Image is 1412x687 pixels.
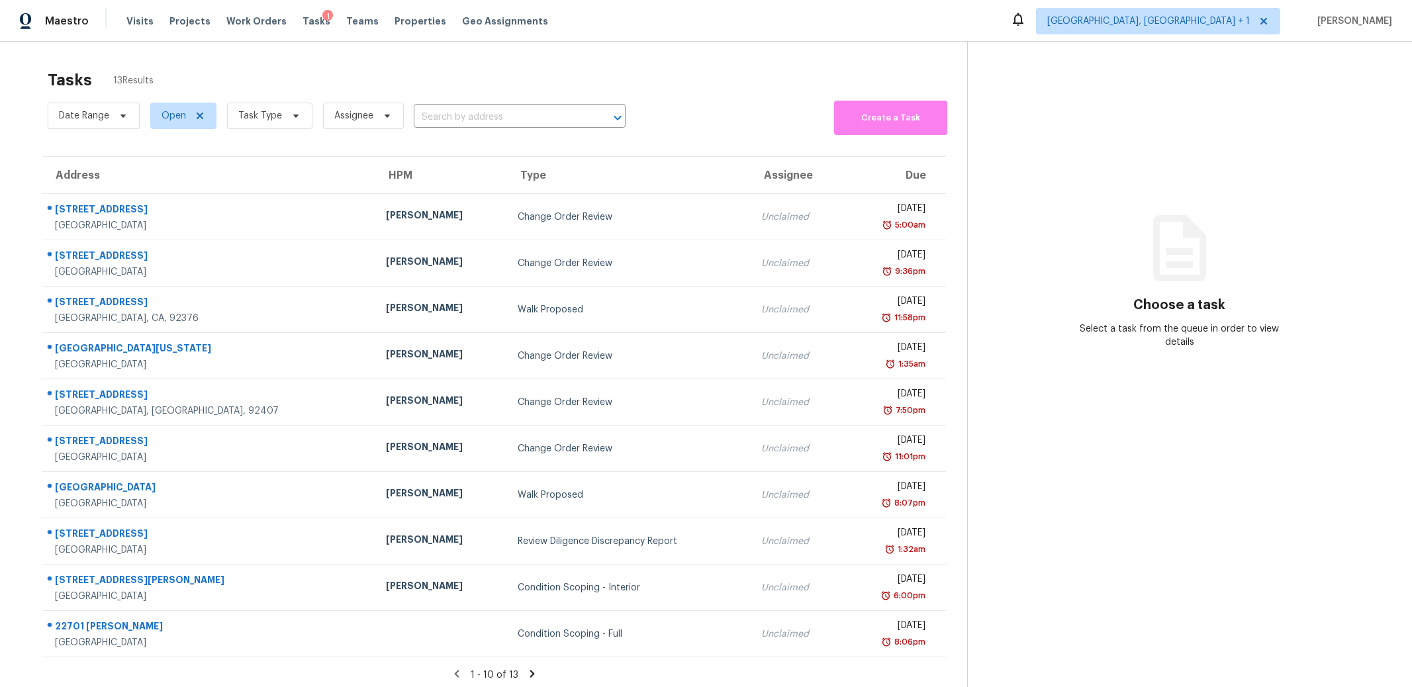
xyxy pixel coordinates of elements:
[303,17,330,26] span: Tasks
[55,573,365,590] div: [STREET_ADDRESS][PERSON_NAME]
[761,442,833,455] div: Unclaimed
[386,579,496,596] div: [PERSON_NAME]
[892,450,925,463] div: 11:01pm
[55,590,365,603] div: [GEOGRAPHIC_DATA]
[761,303,833,316] div: Unclaimed
[881,496,892,510] img: Overdue Alarm Icon
[854,341,925,357] div: [DATE]
[854,480,925,496] div: [DATE]
[518,581,740,594] div: Condition Scoping - Interior
[1133,298,1225,312] h3: Choose a task
[608,109,627,127] button: Open
[1312,15,1392,28] span: [PERSON_NAME]
[386,440,496,457] div: [PERSON_NAME]
[334,109,373,122] span: Assignee
[518,488,740,502] div: Walk Proposed
[518,627,740,641] div: Condition Scoping - Full
[55,636,365,649] div: [GEOGRAPHIC_DATA]
[834,101,947,135] button: Create a Task
[395,15,446,28] span: Properties
[386,394,496,410] div: [PERSON_NAME]
[854,572,925,589] div: [DATE]
[55,358,365,371] div: [GEOGRAPHIC_DATA]
[892,496,925,510] div: 8:07pm
[893,404,925,417] div: 7:50pm
[854,248,925,265] div: [DATE]
[375,157,507,194] th: HPM
[55,388,365,404] div: [STREET_ADDRESS]
[507,157,751,194] th: Type
[386,301,496,318] div: [PERSON_NAME]
[518,303,740,316] div: Walk Proposed
[895,543,925,556] div: 1:32am
[386,208,496,225] div: [PERSON_NAME]
[55,295,365,312] div: [STREET_ADDRESS]
[322,10,333,23] div: 1
[854,526,925,543] div: [DATE]
[854,387,925,404] div: [DATE]
[55,543,365,557] div: [GEOGRAPHIC_DATA]
[162,109,186,122] span: Open
[882,450,892,463] img: Overdue Alarm Icon
[896,357,925,371] div: 1:35am
[48,73,92,87] h2: Tasks
[386,347,496,364] div: [PERSON_NAME]
[882,218,892,232] img: Overdue Alarm Icon
[884,543,895,556] img: Overdue Alarm Icon
[59,109,109,122] span: Date Range
[854,295,925,311] div: [DATE]
[761,396,833,409] div: Unclaimed
[518,257,740,270] div: Change Order Review
[55,404,365,418] div: [GEOGRAPHIC_DATA], [GEOGRAPHIC_DATA], 92407
[761,581,833,594] div: Unclaimed
[854,434,925,450] div: [DATE]
[518,396,740,409] div: Change Order Review
[471,670,518,680] span: 1 - 10 of 13
[761,488,833,502] div: Unclaimed
[126,15,154,28] span: Visits
[518,349,740,363] div: Change Order Review
[885,357,896,371] img: Overdue Alarm Icon
[55,619,365,636] div: 22701 [PERSON_NAME]
[55,481,365,497] div: [GEOGRAPHIC_DATA]
[881,311,892,324] img: Overdue Alarm Icon
[881,635,892,649] img: Overdue Alarm Icon
[386,486,496,503] div: [PERSON_NAME]
[892,311,925,324] div: 11:58pm
[854,202,925,218] div: [DATE]
[45,15,89,28] span: Maestro
[843,157,946,194] th: Due
[55,451,365,464] div: [GEOGRAPHIC_DATA]
[226,15,287,28] span: Work Orders
[414,107,588,128] input: Search by address
[386,255,496,271] div: [PERSON_NAME]
[55,265,365,279] div: [GEOGRAPHIC_DATA]
[386,533,496,549] div: [PERSON_NAME]
[1074,322,1285,349] div: Select a task from the queue in order to view details
[55,249,365,265] div: [STREET_ADDRESS]
[891,589,925,602] div: 6:00pm
[55,342,365,358] div: [GEOGRAPHIC_DATA][US_STATE]
[169,15,211,28] span: Projects
[892,635,925,649] div: 8:06pm
[761,535,833,548] div: Unclaimed
[462,15,548,28] span: Geo Assignments
[880,589,891,602] img: Overdue Alarm Icon
[518,442,740,455] div: Change Order Review
[761,257,833,270] div: Unclaimed
[882,404,893,417] img: Overdue Alarm Icon
[1047,15,1250,28] span: [GEOGRAPHIC_DATA], [GEOGRAPHIC_DATA] + 1
[346,15,379,28] span: Teams
[761,627,833,641] div: Unclaimed
[55,497,365,510] div: [GEOGRAPHIC_DATA]
[42,157,375,194] th: Address
[238,109,282,122] span: Task Type
[518,535,740,548] div: Review Diligence Discrepancy Report
[892,218,925,232] div: 5:00am
[113,74,154,87] span: 13 Results
[892,265,925,278] div: 9:36pm
[55,219,365,232] div: [GEOGRAPHIC_DATA]
[55,434,365,451] div: [STREET_ADDRESS]
[761,349,833,363] div: Unclaimed
[751,157,843,194] th: Assignee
